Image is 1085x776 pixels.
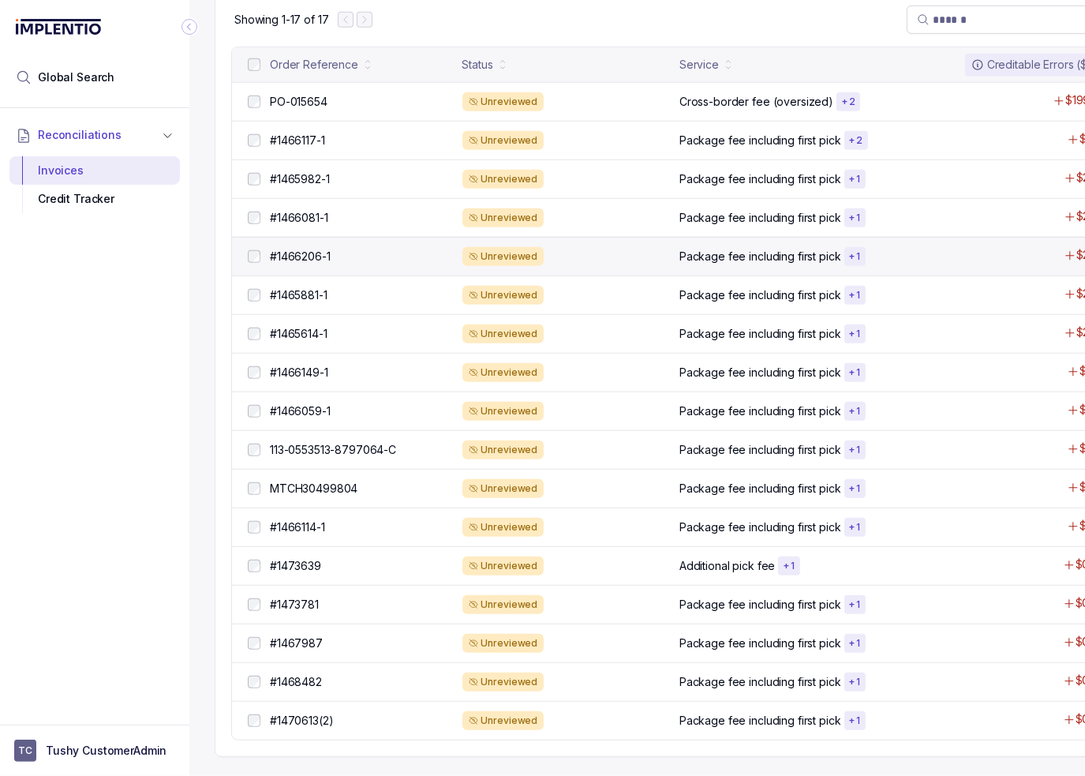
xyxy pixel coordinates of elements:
div: Unreviewed [462,402,544,421]
p: Package fee including first pick [679,519,841,535]
p: #1470613(2) [270,713,333,729]
p: #1473639 [270,558,321,574]
input: checkbox-checkbox [248,521,260,534]
p: + 1 [849,598,861,611]
p: + 1 [849,366,861,379]
input: checkbox-checkbox [248,714,260,727]
p: PO-015654 [270,94,327,110]
p: Tushy CustomerAdmin [46,743,166,759]
input: checkbox-checkbox [248,250,260,263]
div: Unreviewed [462,595,544,614]
p: Package fee including first pick [679,713,841,729]
div: Unreviewed [462,286,544,305]
span: User initials [14,740,36,762]
p: + 1 [849,289,861,302]
p: #1468482 [270,674,322,690]
input: checkbox-checkbox [248,444,260,456]
input: checkbox-checkbox [248,58,260,71]
input: checkbox-checkbox [248,366,260,379]
p: + 2 [849,134,863,147]
div: Status [462,57,493,73]
p: #1466059-1 [270,403,331,419]
p: + 1 [849,444,861,456]
input: checkbox-checkbox [248,482,260,495]
p: MTCH30499804 [270,481,357,497]
div: Collapse Icon [180,17,199,36]
div: Unreviewed [462,479,544,498]
p: #1466149-1 [270,365,328,381]
p: + 1 [849,405,861,418]
div: Unreviewed [462,634,544,653]
button: User initialsTushy CustomerAdmin [14,740,175,762]
div: Unreviewed [462,247,544,266]
p: Package fee including first pick [679,249,841,264]
p: + 1 [849,676,861,688]
div: Unreviewed [462,711,544,730]
p: + 2 [841,96,855,108]
input: checkbox-checkbox [248,598,260,611]
p: Package fee including first pick [679,481,841,497]
p: #1466117-1 [270,133,325,148]
input: checkbox-checkbox [248,328,260,340]
div: Order Reference [270,57,358,73]
p: #1466206-1 [270,249,331,264]
div: Unreviewed [462,324,544,343]
p: #1465881-1 [270,287,327,303]
input: checkbox-checkbox [248,405,260,418]
div: Service [679,57,719,73]
p: Package fee including first pick [679,365,841,381]
div: Unreviewed [462,131,544,150]
div: Invoices [22,156,167,185]
p: + 1 [849,521,861,534]
div: Reconciliations [9,153,180,217]
div: Unreviewed [462,440,544,459]
div: Unreviewed [462,208,544,227]
p: #1473781 [270,597,319,613]
p: #1466081-1 [270,210,328,226]
p: Package fee including first pick [679,674,841,690]
p: Package fee including first pick [679,210,841,226]
p: Package fee including first pick [679,635,841,651]
div: Unreviewed [462,363,544,382]
p: + 1 [849,250,861,263]
button: Reconciliations [9,118,180,152]
input: checkbox-checkbox [248,676,260,688]
p: Package fee including first pick [679,326,841,342]
p: + 1 [783,560,795,572]
p: Package fee including first pick [679,287,841,303]
p: #1467987 [270,635,323,651]
p: Additional pick fee [679,558,775,574]
div: Unreviewed [462,92,544,111]
p: #1465614-1 [270,326,327,342]
div: Unreviewed [462,557,544,575]
p: Cross-border fee (oversized) [679,94,833,110]
div: Credit Tracker [22,185,167,213]
p: Showing 1-17 of 17 [234,12,328,28]
input: checkbox-checkbox [248,560,260,572]
input: checkbox-checkbox [248,637,260,650]
p: Package fee including first pick [679,171,841,187]
input: checkbox-checkbox [248,173,260,186]
p: + 1 [849,637,861,650]
div: Remaining page entries [234,12,328,28]
span: Reconciliations [38,127,122,143]
p: + 1 [849,328,861,340]
p: + 1 [849,212,861,224]
div: Unreviewed [462,518,544,537]
div: Unreviewed [462,673,544,692]
input: checkbox-checkbox [248,134,260,147]
input: checkbox-checkbox [248,212,260,224]
p: #1466114-1 [270,519,325,535]
span: Global Search [38,69,114,85]
p: + 1 [849,173,861,186]
input: checkbox-checkbox [248,96,260,108]
p: #1465982-1 [270,171,330,187]
p: 113-0553513-8797064-C [270,442,396,458]
p: + 1 [849,714,861,727]
p: Package fee including first pick [679,442,841,458]
div: Unreviewed [462,170,544,189]
p: + 1 [849,482,861,495]
p: Package fee including first pick [679,597,841,613]
input: checkbox-checkbox [248,289,260,302]
p: Package fee including first pick [679,403,841,419]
